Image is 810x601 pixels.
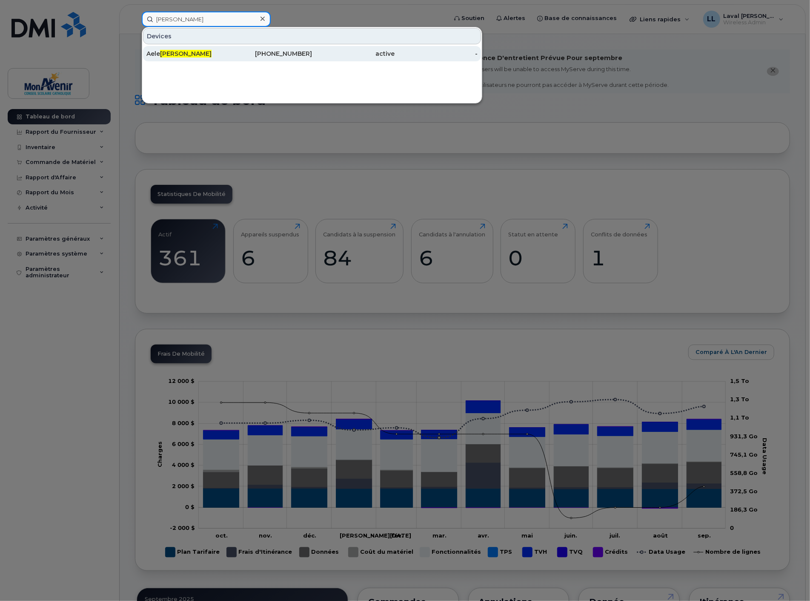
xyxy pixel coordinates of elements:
span: [PERSON_NAME] [160,50,212,58]
div: - [395,49,478,58]
div: Aele [146,49,229,58]
div: active [312,49,395,58]
div: Devices [143,28,481,44]
a: Aele[PERSON_NAME][PHONE_NUMBER]active- [143,46,481,61]
div: [PHONE_NUMBER] [229,49,312,58]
